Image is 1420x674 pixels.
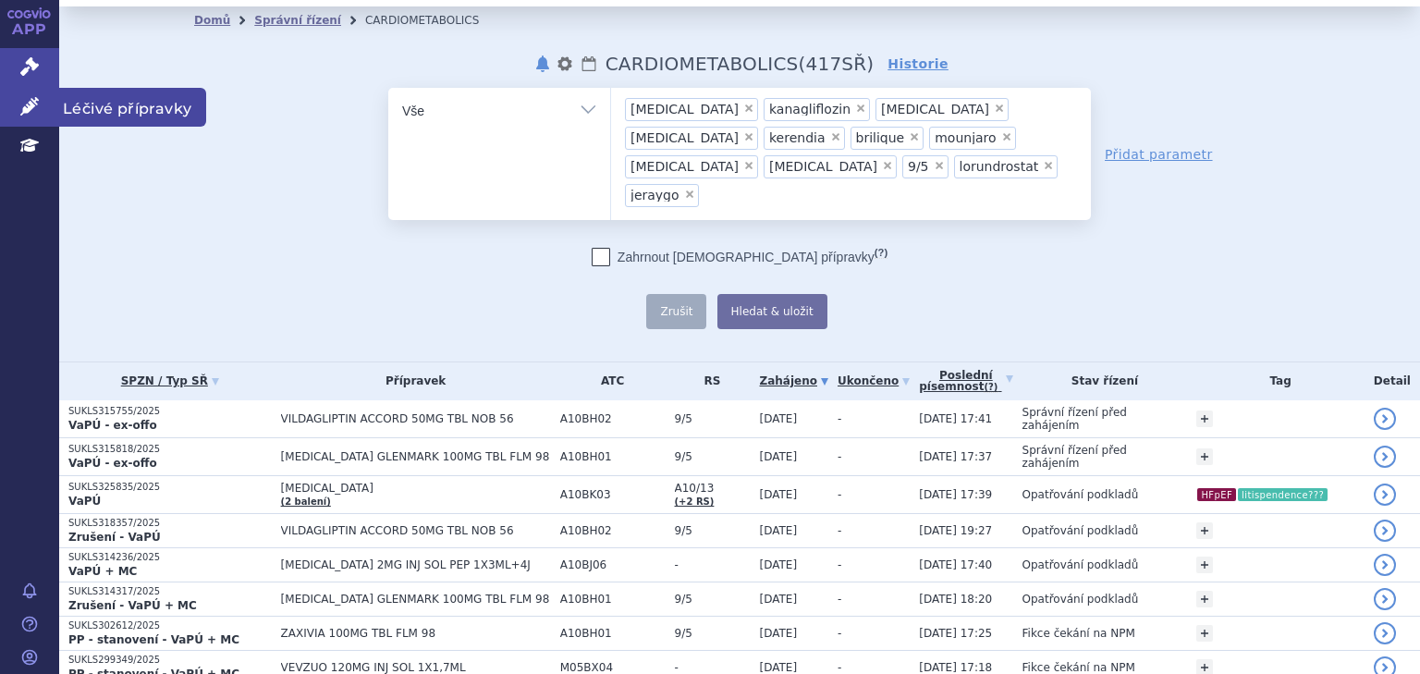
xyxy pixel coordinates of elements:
[68,599,197,612] strong: Zrušení - VaPÚ + MC
[830,131,841,142] span: ×
[910,582,1012,616] td: [DATE] 18:20
[592,248,887,266] label: Zahrnout [DEMOGRAPHIC_DATA] přípravky
[1001,131,1012,142] span: ×
[1043,160,1054,171] span: ×
[743,160,754,171] span: ×
[960,160,1039,173] span: lorundrostat
[666,362,751,400] th: RS
[675,593,751,606] span: 9/5
[281,593,551,606] span: [MEDICAL_DATA] GLENMARK 100MG TBL FLM 98
[1013,437,1188,475] td: Správní řízení před zahájením
[1105,145,1213,164] a: Přidat parametr
[1013,547,1188,582] td: Opatřování podkladů
[828,475,910,513] td: -
[910,547,1012,582] td: [DATE] 17:40
[560,627,666,640] span: A10BH01
[1196,557,1213,573] a: +
[1013,400,1188,438] td: Správní řízení před zahájením
[560,412,666,425] span: A10BH02
[68,585,272,598] p: SUKLS314317/2025
[1013,513,1188,547] td: Opatřování podkladů
[281,450,551,463] span: [MEDICAL_DATA] GLENMARK 100MG TBL FLM 98
[1374,446,1396,468] a: detail
[908,160,929,173] span: 9/5
[856,131,905,144] span: brilique
[365,6,503,34] li: CARDIOMETABOLICS
[751,400,828,438] td: [DATE]
[675,496,715,507] a: (+2 RS)
[675,558,751,571] span: -
[59,88,206,127] span: Léčivé přípravky
[994,103,1005,114] span: ×
[919,362,1012,400] a: Poslednípísemnost(?)
[560,558,666,571] span: A10BJ06
[717,294,827,329] button: Hledat & uložit
[887,55,949,73] a: Historie
[828,616,910,650] td: -
[281,482,551,495] span: [MEDICAL_DATA]
[194,14,230,27] a: Domů
[68,405,272,418] p: SUKLS315755/2025
[1374,520,1396,542] a: detail
[560,593,666,606] span: A10BH01
[254,14,341,27] a: Správní řízení
[1374,484,1396,506] a: detail
[855,103,866,114] span: ×
[560,488,666,501] span: A10BK03
[882,160,893,171] span: ×
[68,633,239,646] strong: PP - stanovení - VaPÚ + MC
[1374,622,1396,644] a: detail
[769,103,851,116] span: kanagliflozin
[828,400,910,438] td: -
[799,53,875,75] span: ( SŘ)
[68,551,272,564] p: SUKLS314236/2025
[1374,408,1396,430] a: detail
[828,582,910,616] td: -
[675,482,751,495] span: A10/13
[1374,588,1396,610] a: detail
[910,475,1012,513] td: [DATE] 17:39
[1013,362,1188,400] th: Stav řízení
[1196,411,1213,427] a: +
[68,481,272,494] p: SUKLS325835/2025
[68,654,272,667] p: SUKLS299349/2025
[828,437,910,475] td: -
[675,627,751,640] span: 9/5
[760,368,828,394] a: Zahájeno
[68,368,272,394] a: SPZN / Typ SŘ
[935,131,996,144] span: mounjaro
[684,189,695,200] span: ×
[272,362,551,400] th: Přípravek
[68,619,272,632] p: SUKLS302612/2025
[910,616,1012,650] td: [DATE] 17:25
[646,294,706,329] button: Zrušit
[1196,448,1213,465] a: +
[828,547,910,582] td: -
[910,400,1012,438] td: [DATE] 17:41
[560,524,666,537] span: A10BH02
[68,443,272,456] p: SUKLS315818/2025
[1197,488,1236,501] i: HFpEF
[68,495,101,508] strong: VaPÚ
[751,616,828,650] td: [DATE]
[281,661,551,674] span: VEVZUO 120MG INJ SOL 1X1,7ML
[769,160,877,173] span: [MEDICAL_DATA]
[1196,522,1213,539] a: +
[281,524,551,537] span: VILDAGLIPTIN ACCORD 50MG TBL NOB 56
[1238,488,1328,501] i: litispendence???
[630,103,739,116] span: [MEDICAL_DATA]
[751,437,828,475] td: [DATE]
[281,627,551,640] span: ZAXIVIA 100MG TBL FLM 98
[743,131,754,142] span: ×
[910,513,1012,547] td: [DATE] 19:27
[751,475,828,513] td: [DATE]
[1013,616,1188,650] td: Fikce čekání na NPM
[675,661,751,674] span: -
[838,368,910,394] a: Ukončeno
[1013,475,1188,513] td: Opatřování podkladů
[875,247,887,259] abbr: (?)
[909,131,920,142] span: ×
[560,661,666,674] span: M05BX04
[533,53,552,75] button: notifikace
[769,131,826,144] span: kerendia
